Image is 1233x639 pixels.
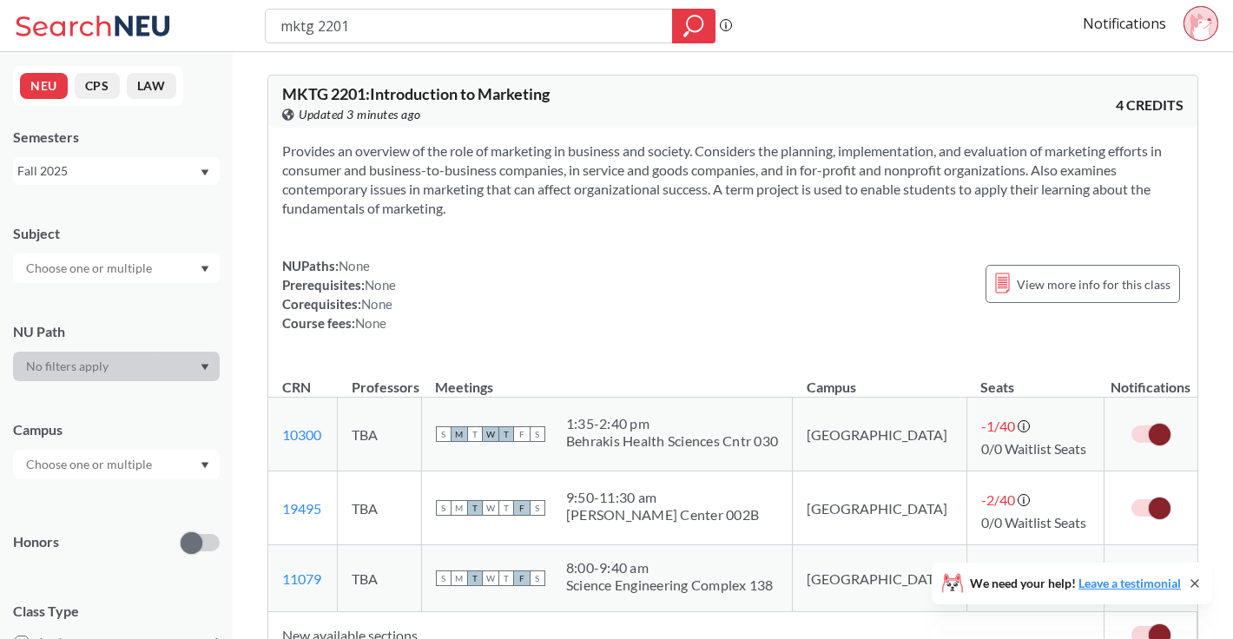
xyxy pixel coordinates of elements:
[793,471,967,545] td: [GEOGRAPHIC_DATA]
[514,426,530,442] span: F
[966,360,1104,398] th: Seats
[566,576,774,594] div: Science Engineering Complex 138
[1078,576,1181,590] a: Leave a testimonial
[452,426,467,442] span: M
[498,570,514,586] span: T
[365,277,396,293] span: None
[282,378,311,397] div: CRN
[282,426,321,443] a: 10300
[452,500,467,516] span: M
[514,570,530,586] span: F
[282,256,396,333] div: NUPaths: Prerequisites: Corequisites: Course fees:
[282,570,321,587] a: 11079
[672,9,715,43] div: magnifying glass
[683,14,704,38] svg: magnifying glass
[201,169,209,176] svg: Dropdown arrow
[338,360,422,398] th: Professors
[566,506,759,524] div: [PERSON_NAME] Center 002B
[793,545,967,612] td: [GEOGRAPHIC_DATA]
[13,420,220,439] div: Campus
[355,315,386,331] span: None
[436,570,452,586] span: S
[970,577,1181,590] span: We need your help!
[20,73,68,99] button: NEU
[279,11,660,41] input: Class, professor, course number, "phrase"
[13,322,220,341] div: NU Path
[514,500,530,516] span: F
[201,462,209,469] svg: Dropdown arrow
[436,500,452,516] span: S
[13,157,220,185] div: Fall 2025Dropdown arrow
[566,432,778,450] div: Behrakis Health Sciences Cntr 030
[467,426,483,442] span: T
[421,360,792,398] th: Meetings
[13,352,220,381] div: Dropdown arrow
[498,500,514,516] span: T
[566,415,778,432] div: 1:35 - 2:40 pm
[981,562,1010,578] span: 0 / 40
[793,360,967,398] th: Campus
[201,266,209,273] svg: Dropdown arrow
[13,450,220,479] div: Dropdown arrow
[13,254,220,283] div: Dropdown arrow
[530,570,545,586] span: S
[338,545,422,612] td: TBA
[436,426,452,442] span: S
[530,500,545,516] span: S
[75,73,120,99] button: CPS
[13,532,59,552] p: Honors
[17,161,199,181] div: Fall 2025
[498,426,514,442] span: T
[1104,360,1197,398] th: Notifications
[361,296,392,312] span: None
[13,128,220,147] div: Semesters
[13,602,220,621] span: Class Type
[793,398,967,471] td: [GEOGRAPHIC_DATA]
[1017,273,1170,295] span: View more info for this class
[981,491,1015,508] span: -2 / 40
[338,398,422,471] td: TBA
[339,258,370,273] span: None
[566,489,759,506] div: 9:50 - 11:30 am
[483,570,498,586] span: W
[981,514,1086,530] span: 0/0 Waitlist Seats
[282,500,321,517] a: 19495
[530,426,545,442] span: S
[1083,14,1166,33] a: Notifications
[483,500,498,516] span: W
[1116,96,1184,115] span: 4 CREDITS
[981,418,1015,434] span: -1 / 40
[201,364,209,371] svg: Dropdown arrow
[467,500,483,516] span: T
[282,84,550,103] span: MKTG 2201 : Introduction to Marketing
[452,570,467,586] span: M
[299,105,421,124] span: Updated 3 minutes ago
[17,258,163,279] input: Choose one or multiple
[282,142,1184,218] section: Provides an overview of the role of marketing in business and society. Considers the planning, im...
[13,224,220,243] div: Subject
[467,570,483,586] span: T
[338,471,422,545] td: TBA
[566,559,774,576] div: 8:00 - 9:40 am
[483,426,498,442] span: W
[981,440,1086,457] span: 0/0 Waitlist Seats
[17,454,163,475] input: Choose one or multiple
[127,73,176,99] button: LAW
